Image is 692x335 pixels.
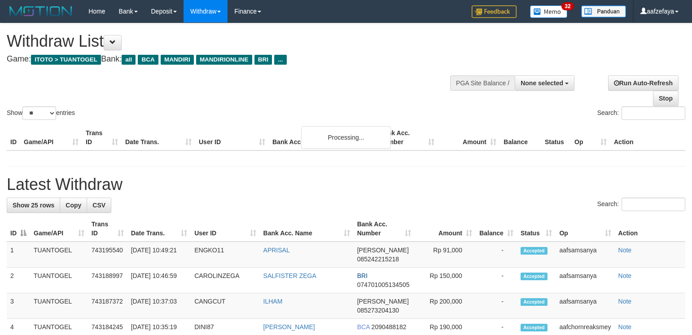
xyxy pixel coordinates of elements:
[195,125,269,150] th: User ID
[263,272,316,279] a: SALFISTER ZEGA
[608,75,679,91] a: Run Auto-Refresh
[357,281,410,288] span: Copy 074701005134505 to clipboard
[622,198,685,211] input: Search:
[191,268,259,293] td: CAROLINZEGA
[556,293,614,319] td: aafsamsanya
[415,268,476,293] td: Rp 150,000
[82,125,122,150] th: Trans ID
[597,106,685,120] label: Search:
[127,268,191,293] td: [DATE] 10:46:59
[521,298,547,306] span: Accepted
[556,242,614,268] td: aafsamsanya
[615,216,685,242] th: Action
[254,55,272,65] span: BRI
[30,242,88,268] td: TUANTOGEL
[521,79,563,87] span: None selected
[357,307,399,314] span: Copy 085273204130 to clipboard
[88,216,127,242] th: Trans ID: activate to sort column ascending
[13,202,54,209] span: Show 25 rows
[610,125,685,150] th: Action
[618,272,632,279] a: Note
[196,55,252,65] span: MANDIRIONLINE
[122,55,136,65] span: all
[357,256,399,263] span: Copy 085242215218 to clipboard
[301,126,391,149] div: Processing...
[20,125,82,150] th: Game/API
[517,216,556,242] th: Status: activate to sort column ascending
[7,242,30,268] td: 1
[30,268,88,293] td: TUANTOGEL
[122,125,195,150] th: Date Trans.
[357,323,370,331] span: BCA
[31,55,101,65] span: ITOTO > TUANTOGEL
[263,247,290,254] a: APRISAL
[127,242,191,268] td: [DATE] 10:49:21
[521,247,547,255] span: Accepted
[22,106,56,120] select: Showentries
[357,298,409,305] span: [PERSON_NAME]
[521,273,547,280] span: Accepted
[472,5,517,18] img: Feedback.jpg
[7,32,452,50] h1: Withdraw List
[354,216,415,242] th: Bank Acc. Number: activate to sort column ascending
[263,323,315,331] a: [PERSON_NAME]
[415,293,476,319] td: Rp 200,000
[521,324,547,331] span: Accepted
[191,242,259,268] td: ENGKO11
[7,106,75,120] label: Show entries
[653,91,679,106] a: Stop
[88,242,127,268] td: 743195540
[556,216,614,242] th: Op: activate to sort column ascending
[127,216,191,242] th: Date Trans.: activate to sort column ascending
[7,176,685,194] h1: Latest Withdraw
[372,323,407,331] span: Copy 2090488182 to clipboard
[127,293,191,319] td: [DATE] 10:37:03
[581,5,626,18] img: panduan.png
[161,55,194,65] span: MANDIRI
[7,55,452,64] h4: Game: Bank:
[7,4,75,18] img: MOTION_logo.png
[30,216,88,242] th: Game/API: activate to sort column ascending
[530,5,568,18] img: Button%20Memo.svg
[476,242,517,268] td: -
[618,298,632,305] a: Note
[541,125,571,150] th: Status
[357,272,368,279] span: BRI
[561,2,574,10] span: 32
[450,75,515,91] div: PGA Site Balance /
[415,216,476,242] th: Amount: activate to sort column ascending
[7,198,60,213] a: Show 25 rows
[138,55,158,65] span: BCA
[597,198,685,211] label: Search:
[87,198,111,213] a: CSV
[269,125,376,150] th: Bank Acc. Name
[476,216,517,242] th: Balance: activate to sort column ascending
[7,293,30,319] td: 3
[88,268,127,293] td: 743188997
[376,125,438,150] th: Bank Acc. Number
[476,293,517,319] td: -
[60,198,87,213] a: Copy
[556,268,614,293] td: aafsamsanya
[438,125,500,150] th: Amount
[571,125,610,150] th: Op
[191,293,259,319] td: CANGCUT
[92,202,105,209] span: CSV
[260,216,354,242] th: Bank Acc. Name: activate to sort column ascending
[618,247,632,254] a: Note
[7,125,20,150] th: ID
[7,268,30,293] td: 2
[357,247,409,254] span: [PERSON_NAME]
[618,323,632,331] a: Note
[30,293,88,319] td: TUANTOGEL
[515,75,574,91] button: None selected
[263,298,283,305] a: ILHAM
[500,125,541,150] th: Balance
[191,216,259,242] th: User ID: activate to sort column ascending
[88,293,127,319] td: 743187372
[274,55,286,65] span: ...
[66,202,81,209] span: Copy
[7,216,30,242] th: ID: activate to sort column descending
[622,106,685,120] input: Search:
[415,242,476,268] td: Rp 91,000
